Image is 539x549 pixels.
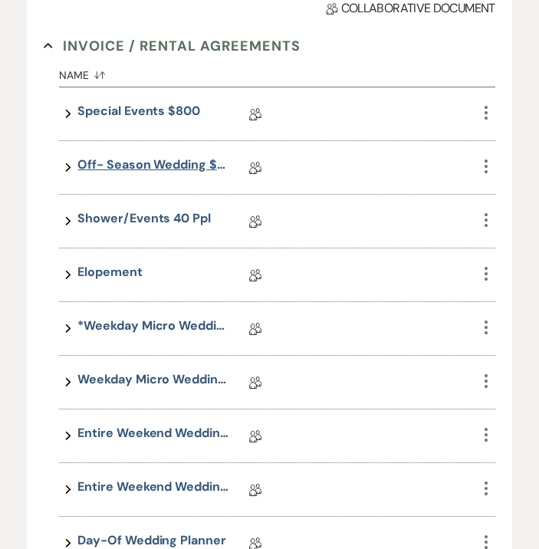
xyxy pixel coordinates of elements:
a: *Weekday Micro Wedding for 50 [77,317,231,340]
a: Weekday Micro Wedding 50 27.5 [77,370,231,394]
button: expand [59,370,77,394]
a: Off- Season Wedding $9,500 [77,156,231,179]
a: Shower/Events 40 ppl [77,209,210,233]
button: expand [59,209,77,233]
a: Elopement [77,263,142,287]
a: Entire Weekend Wedding Package 12.5 [77,424,231,448]
a: Entire Weekend Wedding Package 14 [77,478,231,501]
button: expand [59,478,77,501]
a: Special Events $800 [77,102,199,126]
button: Name [59,58,476,87]
button: expand [59,156,77,179]
button: expand [59,263,77,287]
button: Invoice / Rental Agreements [44,35,301,58]
button: expand [59,102,77,126]
button: expand [59,424,77,448]
button: expand [59,317,77,340]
